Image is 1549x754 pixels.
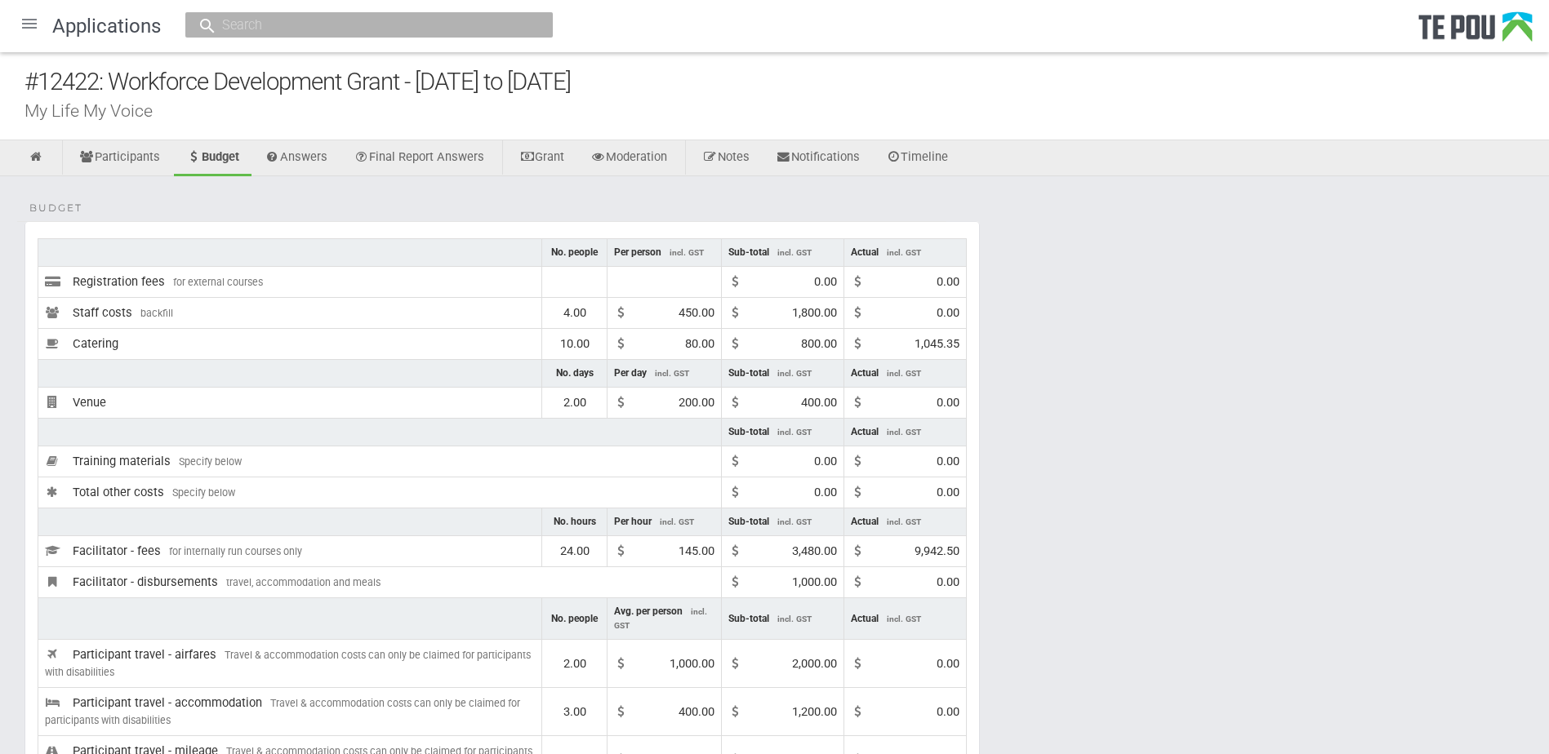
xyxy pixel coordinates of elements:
td: Actual [844,359,967,387]
td: Actual [844,508,967,536]
td: Per person [608,238,722,266]
td: Actual [844,238,967,266]
span: incl. GST [887,248,921,257]
div: #12422: Workforce Development Grant - [DATE] to [DATE] [24,64,1549,100]
td: No. people [542,598,608,640]
div: 1,200.00 [792,703,837,721]
div: 0.00 [814,484,837,501]
div: 1,000.00 [670,655,714,672]
div: 0.00 [937,453,959,470]
td: No. days [542,359,608,387]
span: incl. GST [670,248,704,257]
div: 145.00 [679,543,714,560]
td: No. people [542,238,608,266]
span: incl. GST [777,369,812,378]
div: 200.00 [679,394,714,411]
a: Budget [174,140,251,176]
div: 0.00 [937,273,959,291]
div: 800.00 [801,335,837,353]
span: for external courses [173,276,263,288]
span: incl. GST [777,614,812,623]
td: Sub-total [722,238,844,266]
td: Total other costs [38,477,722,508]
div: 0.00 [937,394,959,411]
a: Notifications [763,140,872,176]
td: 24.00 [542,536,608,567]
td: 2.00 [542,388,608,419]
td: Registration fees [38,267,542,298]
td: Facilitator - fees [38,536,542,567]
td: 3.00 [542,688,608,736]
div: 450.00 [679,304,714,322]
a: Notes [690,140,762,176]
span: incl. GST [887,614,921,623]
span: incl. GST [887,517,921,526]
td: Avg. per person [608,598,722,640]
td: Sub-total [722,359,844,387]
td: Sub-total [722,598,844,640]
td: 2.00 [542,640,608,688]
td: No. hours [542,508,608,536]
div: 0.00 [937,655,959,672]
input: Search [217,16,505,33]
div: 0.00 [937,574,959,591]
a: Final Report Answers [341,140,496,176]
div: 2,000.00 [792,655,837,672]
td: 10.00 [542,329,608,360]
td: Sub-total [722,419,844,446]
a: Moderation [578,140,679,176]
div: 3,480.00 [792,543,837,560]
td: Per day [608,359,722,387]
span: incl. GST [887,428,921,437]
td: Staff costs [38,298,542,329]
td: Facilitator - disbursements [38,567,722,598]
span: Specify below [179,455,242,468]
td: Participant travel - airfares [38,640,542,688]
td: Per hour [608,508,722,536]
a: Grant [507,140,576,176]
td: Participant travel - accommodation [38,688,542,736]
span: incl. GST [777,428,812,437]
a: Answers [253,140,341,176]
div: 0.00 [937,304,959,322]
div: 400.00 [679,703,714,721]
span: backfill [140,307,173,319]
span: Specify below [172,486,235,499]
div: 80.00 [685,335,714,353]
a: Timeline [874,140,961,176]
div: 0.00 [814,453,837,470]
span: for internally run courses only [169,545,302,557]
span: Budget [29,201,82,215]
a: Participants [67,140,172,176]
td: Sub-total [722,508,844,536]
td: 4.00 [542,298,608,329]
div: 400.00 [801,394,837,411]
td: Venue [38,388,542,419]
div: 1,800.00 [792,304,837,322]
div: My Life My Voice [24,102,1549,119]
div: 9,942.50 [915,543,959,560]
span: Travel & accommodation costs can only be claimed for participants with disabilities [45,697,520,726]
span: incl. GST [777,517,812,526]
div: 0.00 [937,703,959,721]
td: Actual [844,419,967,446]
div: 1,045.35 [915,335,959,353]
td: Actual [844,598,967,640]
div: 0.00 [937,484,959,501]
td: Catering [38,329,542,360]
span: incl. GST [660,517,694,526]
div: 1,000.00 [792,574,837,591]
span: travel, accommodation and meals [226,576,381,588]
span: incl. GST [887,369,921,378]
span: Travel & accommodation costs can only be claimed for participants with disabilities [45,649,531,678]
span: incl. GST [777,248,812,257]
span: incl. GST [655,369,689,378]
div: 0.00 [814,273,837,291]
td: Training materials [38,446,722,477]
